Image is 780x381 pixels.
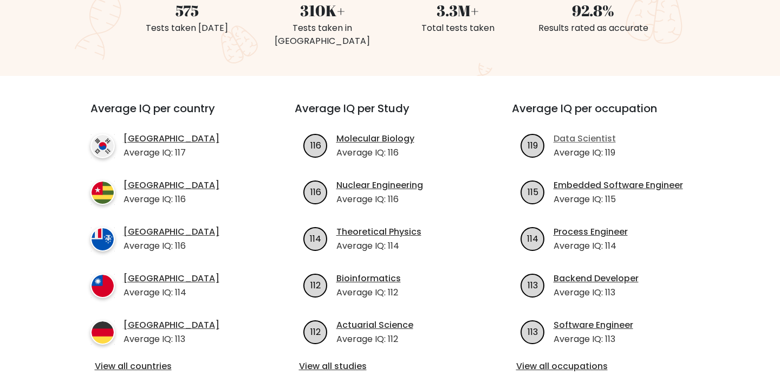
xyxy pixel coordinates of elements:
p: Average IQ: 116 [336,146,414,159]
a: Bioinformatics [336,272,401,285]
p: Average IQ: 114 [336,240,421,253]
p: Average IQ: 119 [554,146,616,159]
div: Total tests taken [396,22,519,35]
text: 112 [310,325,321,338]
text: 114 [310,232,321,244]
text: 115 [527,185,538,198]
a: Software Engineer [554,319,633,332]
p: Average IQ: 112 [336,333,413,346]
img: country [90,134,115,158]
a: Nuclear Engineering [336,179,423,192]
p: Average IQ: 116 [123,193,219,206]
p: Average IQ: 117 [123,146,219,159]
img: country [90,227,115,251]
a: [GEOGRAPHIC_DATA] [123,272,219,285]
img: country [90,274,115,298]
a: [GEOGRAPHIC_DATA] [123,132,219,145]
text: 116 [310,139,321,151]
a: Process Engineer [554,225,628,238]
p: Average IQ: 113 [554,333,633,346]
p: Average IQ: 112 [336,286,401,299]
a: Theoretical Physics [336,225,421,238]
text: 114 [527,232,538,244]
a: Backend Developer [554,272,639,285]
text: 113 [528,279,538,291]
img: country [90,320,115,345]
h3: Average IQ per Study [295,102,486,128]
a: View all occupations [516,360,699,373]
img: country [90,180,115,205]
p: Average IQ: 114 [123,286,219,299]
text: 113 [528,325,538,338]
text: 112 [310,279,321,291]
div: Tests taken [DATE] [126,22,248,35]
p: Average IQ: 116 [123,240,219,253]
a: [GEOGRAPHIC_DATA] [123,319,219,332]
p: Average IQ: 113 [123,333,219,346]
p: Average IQ: 116 [336,193,423,206]
text: 119 [528,139,538,151]
div: Tests taken in [GEOGRAPHIC_DATA] [261,22,383,48]
a: [GEOGRAPHIC_DATA] [123,179,219,192]
a: Molecular Biology [336,132,414,145]
a: Data Scientist [554,132,616,145]
a: Actuarial Science [336,319,413,332]
h3: Average IQ per country [90,102,256,128]
a: View all countries [95,360,251,373]
h3: Average IQ per occupation [512,102,703,128]
a: Embedded Software Engineer [554,179,683,192]
text: 116 [310,185,321,198]
div: Results rated as accurate [532,22,654,35]
p: Average IQ: 114 [554,240,628,253]
a: [GEOGRAPHIC_DATA] [123,225,219,238]
a: View all studies [299,360,482,373]
p: Average IQ: 115 [554,193,683,206]
p: Average IQ: 113 [554,286,639,299]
